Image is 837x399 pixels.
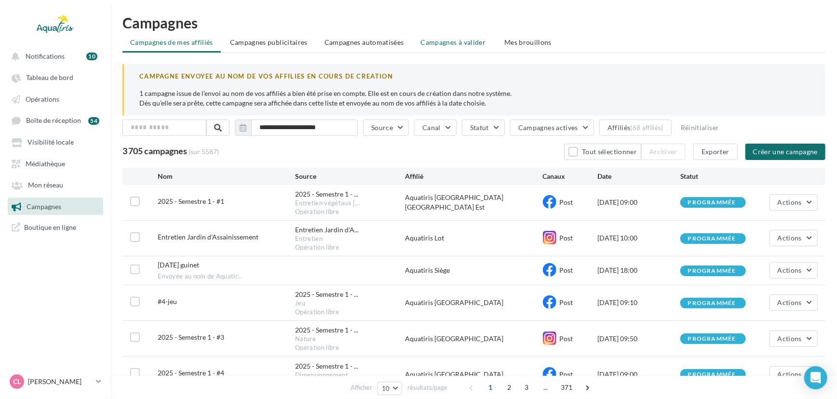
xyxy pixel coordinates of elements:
[778,334,802,343] span: Actions
[560,298,573,306] span: Post
[378,382,402,395] button: 10
[88,117,99,125] div: 54
[26,117,81,125] span: Boîte de réception
[295,344,405,352] div: Opération libre
[688,372,736,378] div: programmée
[778,234,802,242] span: Actions
[631,124,663,132] div: (68 affiliés)
[405,266,542,275] div: Aquatiris Siège
[295,325,358,335] span: 2025 - Semestre 1 - ...
[28,377,92,386] p: [PERSON_NAME]
[295,371,405,380] div: Dimensionnement
[519,380,535,395] span: 3
[560,370,573,378] span: Post
[557,380,577,395] span: 371
[24,223,76,232] span: Boutique en ligne
[560,334,573,343] span: Post
[295,172,405,181] div: Source
[28,181,63,189] span: Mon réseau
[26,52,65,60] span: Notifications
[769,294,818,311] button: Actions
[6,219,105,236] a: Boutique en ligne
[189,147,219,156] span: (sur 5587)
[6,155,105,172] a: Médiathèque
[778,198,802,206] span: Actions
[230,38,308,46] span: Campagnes publicitaires
[510,120,594,136] button: Campagnes actives
[26,95,59,103] span: Opérations
[158,297,177,306] span: #4-jeu
[158,261,199,269] span: 30/12/25 guinet
[122,146,187,156] span: 3 705 campagnes
[598,334,680,344] div: [DATE] 09:50
[564,144,641,160] button: Tout sélectionner
[382,385,390,392] span: 10
[680,172,763,181] div: Statut
[598,172,680,181] div: Date
[414,120,457,136] button: Canal
[295,308,405,317] div: Opération libre
[26,160,65,168] span: Médiathèque
[405,298,542,307] div: Aquatiris [GEOGRAPHIC_DATA]
[405,193,542,212] div: Aquatiris [GEOGRAPHIC_DATA] [GEOGRAPHIC_DATA] Est
[543,172,598,181] div: Canaux
[693,144,738,160] button: Exporter
[139,72,810,81] div: CAMPAGNE ENVOYEE AU NOM DE VOS AFFILIES EN COURS DE CREATION
[769,262,818,279] button: Actions
[778,370,802,378] span: Actions
[598,198,680,207] div: [DATE] 09:00
[295,199,360,208] span: Entretien végétaux [...
[158,172,295,181] div: Nom
[295,235,405,243] div: Entretien
[778,266,802,274] span: Actions
[405,334,542,344] div: Aquatiris [GEOGRAPHIC_DATA]
[778,298,802,306] span: Actions
[560,198,573,206] span: Post
[745,144,825,160] button: Créer une campagne
[598,298,680,307] div: [DATE] 09:10
[769,331,818,347] button: Actions
[560,266,573,274] span: Post
[677,122,723,133] button: Réinitialiser
[421,38,486,47] span: Campagnes à valider
[504,38,552,46] span: Mes brouillons
[405,172,542,181] div: Affilié
[407,383,447,392] span: résultats/page
[295,225,359,235] span: Entretien Jardin d'A...
[6,133,105,150] a: Visibilité locale
[295,299,405,308] div: Jeu
[518,123,578,132] span: Campagnes actives
[641,144,686,160] button: Archiver
[6,111,105,129] a: Boîte de réception 54
[351,383,372,392] span: Afficher
[6,198,105,215] a: Campagnes
[158,197,224,205] span: 2025 - Semestre 1 - #1
[769,366,818,383] button: Actions
[688,300,736,306] div: programmée
[295,243,405,252] div: Opération libre
[324,38,404,46] span: Campagnes automatisées
[804,366,827,389] div: Open Intercom Messenger
[26,74,73,82] span: Tableau de bord
[27,138,74,146] span: Visibilité locale
[483,380,499,395] span: 1
[158,333,224,341] span: 2025 - Semestre 1 - #3
[688,336,736,342] div: programmée
[122,15,825,30] h1: Campagnes
[502,380,517,395] span: 2
[295,208,405,216] div: Opération libre
[295,290,358,299] span: 2025 - Semestre 1 - ...
[598,266,680,275] div: [DATE] 18:00
[560,234,573,242] span: Post
[538,380,553,395] span: ...
[6,90,105,107] a: Opérations
[598,370,680,379] div: [DATE] 09:00
[27,202,61,211] span: Campagnes
[405,233,542,243] div: Aquatiris Lot
[295,335,405,344] div: Nature
[462,120,505,136] button: Statut
[295,189,358,199] span: 2025 - Semestre 1 - ...
[769,230,818,246] button: Actions
[405,370,542,379] div: Aquatiris [GEOGRAPHIC_DATA]
[599,120,672,136] button: Affiliés(68 affiliés)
